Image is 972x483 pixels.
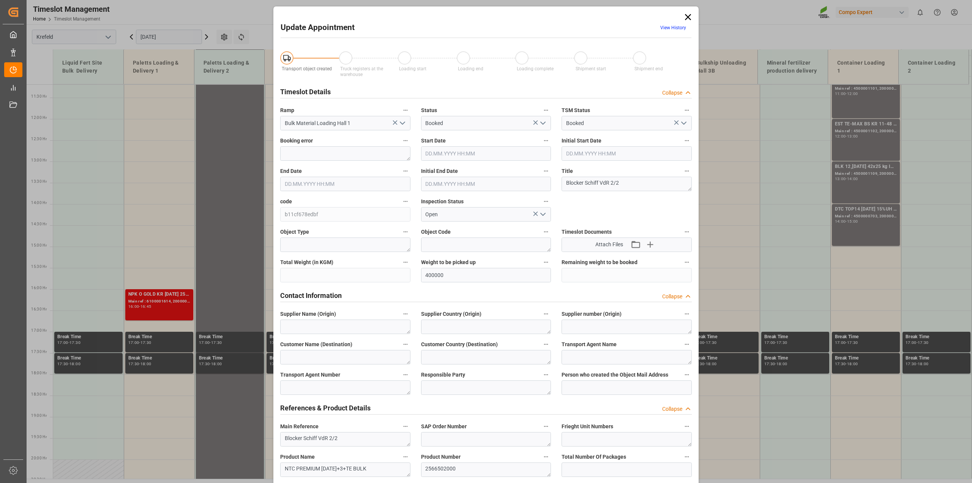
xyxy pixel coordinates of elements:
[682,227,692,237] button: Timeslot Documents
[280,310,336,318] span: Supplier Name (Origin)
[682,105,692,115] button: TSM Status
[682,136,692,146] button: Initial Start Date
[562,106,590,114] span: TSM Status
[562,177,692,191] textarea: Blocker Schiff VdR 2/2
[401,452,410,462] button: Product Name
[401,339,410,349] button: Customer Name (Destination)
[562,167,573,175] span: Title
[282,66,332,71] span: Transport object created
[421,310,481,318] span: Supplier Country (Origin)
[662,89,682,97] div: Collapse
[576,66,606,71] span: Shipment start
[541,257,551,267] button: Weight to be picked up
[541,166,551,176] button: Initial End Date
[682,452,692,462] button: Total Number Of Packages
[421,423,467,431] span: SAP Order Number
[280,177,410,191] input: DD.MM.YYYY HH:MM
[280,462,410,477] textarea: NTC PREMIUM [DATE]+3+TE BULK
[541,309,551,319] button: Supplier Country (Origin)
[401,309,410,319] button: Supplier Name (Origin)
[541,196,551,206] button: Inspection Status
[399,66,426,71] span: Loading start
[280,423,319,431] span: Main Reference
[401,136,410,146] button: Booking error
[421,167,458,175] span: Initial End Date
[401,227,410,237] button: Object Type
[677,117,689,129] button: open menu
[421,371,465,379] span: Responsible Party
[517,66,554,71] span: Loading complete
[562,423,613,431] span: Frieght Unit Numbers
[682,421,692,431] button: Frieght Unit Numbers
[537,209,548,220] button: open menu
[280,258,333,266] span: Total Weight (in KGM)
[562,310,622,318] span: Supplier number (Origin)
[537,117,548,129] button: open menu
[541,452,551,462] button: Product Number
[340,66,383,77] span: Truck registers at the warehouse
[280,371,340,379] span: Transport Agent Number
[401,196,410,206] button: code
[396,117,407,129] button: open menu
[421,137,446,145] span: Start Date
[280,340,352,348] span: Customer Name (Destination)
[562,146,692,161] input: DD.MM.YYYY HH:MM
[541,370,551,380] button: Responsible Party
[421,453,461,461] span: Product Number
[421,462,551,477] textarea: 2566502000
[458,66,483,71] span: Loading end
[280,290,342,301] h2: Contact Information
[280,87,331,97] h2: Timeslot Details
[682,339,692,349] button: Transport Agent Name
[562,258,637,266] span: Remaining weight to be booked
[541,339,551,349] button: Customer Country (Destination)
[281,22,355,34] h2: Update Appointment
[662,405,682,413] div: Collapse
[421,116,551,130] input: Type to search/select
[280,137,313,145] span: Booking error
[682,370,692,380] button: Person who created the Object Mail Address
[280,453,315,461] span: Product Name
[421,146,551,161] input: DD.MM.YYYY HH:MM
[562,340,617,348] span: Transport Agent Name
[280,116,410,130] input: Type to search/select
[280,403,371,413] h2: References & Product Details
[541,105,551,115] button: Status
[280,167,302,175] span: End Date
[562,137,601,145] span: Initial Start Date
[682,257,692,267] button: Remaining weight to be booked
[660,25,686,30] a: View History
[421,177,551,191] input: DD.MM.YYYY HH:MM
[280,432,410,447] textarea: Blocker Schiff VdR 2/2
[541,227,551,237] button: Object Code
[562,228,612,236] span: Timeslot Documents
[280,106,294,114] span: Ramp
[401,421,410,431] button: Main Reference
[562,371,668,379] span: Person who created the Object Mail Address
[421,106,437,114] span: Status
[595,241,623,249] span: Attach Files
[541,421,551,431] button: SAP Order Number
[401,257,410,267] button: Total Weight (in KGM)
[280,198,292,206] span: code
[401,166,410,176] button: End Date
[421,198,464,206] span: Inspection Status
[562,453,626,461] span: Total Number Of Packages
[401,370,410,380] button: Transport Agent Number
[682,309,692,319] button: Supplier number (Origin)
[401,105,410,115] button: Ramp
[421,340,498,348] span: Customer Country (Destination)
[541,136,551,146] button: Start Date
[662,293,682,301] div: Collapse
[682,166,692,176] button: Title
[421,258,476,266] span: Weight to be picked up
[421,228,451,236] span: Object Code
[280,228,309,236] span: Object Type
[634,66,663,71] span: Shipment end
